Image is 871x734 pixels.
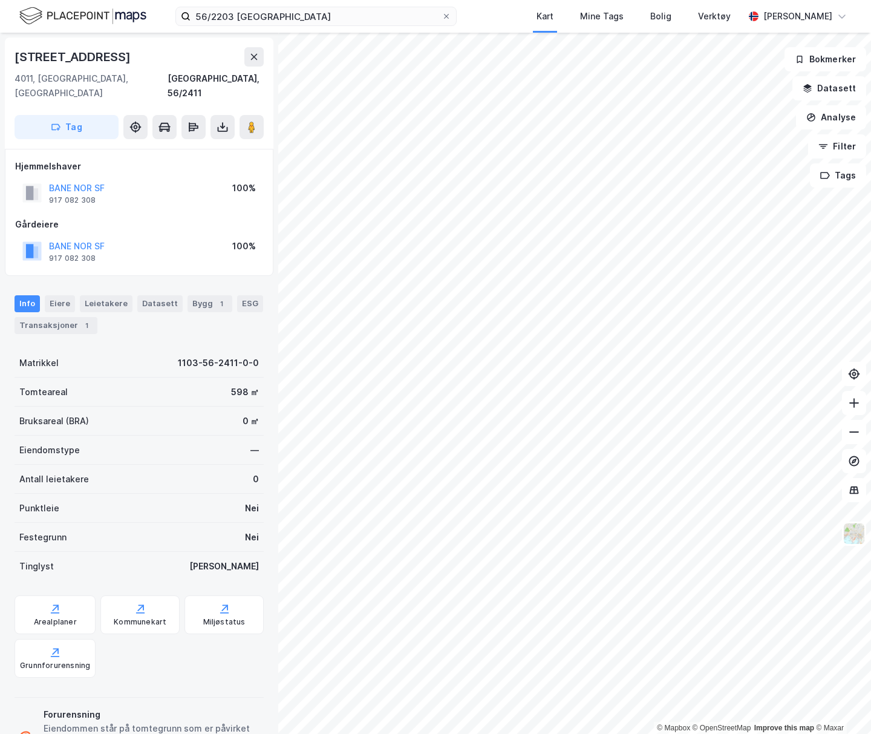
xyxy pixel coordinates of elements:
div: Datasett [137,295,183,312]
div: 1103-56-2411-0-0 [178,356,259,370]
a: OpenStreetMap [693,724,751,732]
img: Z [843,522,866,545]
div: Arealplaner [34,617,77,627]
div: — [250,443,259,457]
div: Antall leietakere [19,472,89,487]
button: Bokmerker [785,47,866,71]
div: Bygg [188,295,232,312]
div: 100% [232,239,256,254]
button: Datasett [792,76,866,100]
div: Kart [537,9,553,24]
div: [PERSON_NAME] [763,9,832,24]
div: Mine Tags [580,9,624,24]
div: Leietakere [80,295,132,312]
div: Bruksareal (BRA) [19,414,89,428]
button: Tags [810,163,866,188]
div: Tomteareal [19,385,68,399]
div: Festegrunn [19,530,67,545]
div: 917 082 308 [49,254,96,263]
div: Info [15,295,40,312]
div: Eiere [45,295,75,312]
div: Grunnforurensning [20,661,90,670]
div: Bolig [650,9,671,24]
iframe: Chat Widget [811,676,871,734]
div: 0 [253,472,259,487]
div: 598 ㎡ [231,385,259,399]
div: 1 [80,319,93,332]
div: Gårdeiere [15,217,263,232]
div: 100% [232,181,256,195]
div: Nei [245,501,259,516]
div: Tinglyst [19,559,54,574]
div: Eiendomstype [19,443,80,457]
div: [GEOGRAPHIC_DATA], 56/2411 [168,71,264,100]
div: Forurensning [44,707,259,722]
button: Analyse [796,105,866,129]
div: [PERSON_NAME] [189,559,259,574]
div: 917 082 308 [49,195,96,205]
div: Verktøy [698,9,731,24]
a: Mapbox [657,724,690,732]
div: Hjemmelshaver [15,159,263,174]
button: Tag [15,115,119,139]
div: [STREET_ADDRESS] [15,47,133,67]
div: Nei [245,530,259,545]
div: Transaksjoner [15,317,97,334]
button: Filter [808,134,866,159]
div: Matrikkel [19,356,59,370]
div: Miljøstatus [203,617,246,627]
div: 0 ㎡ [243,414,259,428]
div: Kommunekart [114,617,166,627]
div: ESG [237,295,263,312]
img: logo.f888ab2527a4732fd821a326f86c7f29.svg [19,5,146,27]
div: Punktleie [19,501,59,516]
input: Søk på adresse, matrikkel, gårdeiere, leietakere eller personer [191,7,442,25]
div: 1 [215,298,227,310]
div: 4011, [GEOGRAPHIC_DATA], [GEOGRAPHIC_DATA] [15,71,168,100]
a: Improve this map [754,724,814,732]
